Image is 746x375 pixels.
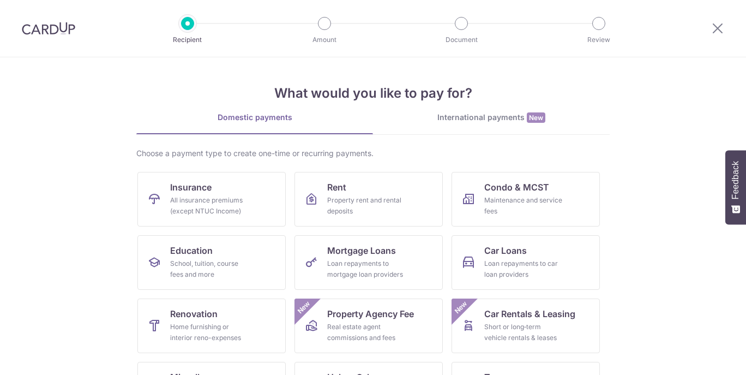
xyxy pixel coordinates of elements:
[327,258,406,280] div: Loan repayments to mortgage loan providers
[452,299,470,317] span: New
[137,299,286,353] a: RenovationHome furnishing or interior reno-expenses
[294,235,443,290] a: Mortgage LoansLoan repayments to mortgage loan providers
[484,181,549,194] span: Condo & MCST
[284,34,365,45] p: Amount
[452,172,600,227] a: Condo & MCSTMaintenance and service fees
[484,307,575,320] span: Car Rentals & Leasing
[484,322,563,343] div: Short or long‑term vehicle rentals & leases
[327,307,414,320] span: Property Agency Fee
[137,235,286,290] a: EducationSchool, tuition, course fees and more
[452,299,600,353] a: Car Rentals & LeasingShort or long‑term vehicle rentals & leasesNew
[136,84,610,103] h4: What would you like to pay for?
[327,244,396,257] span: Mortgage Loans
[452,235,600,290] a: Car LoansLoan repayments to car loan providers
[295,299,313,317] span: New
[170,258,249,280] div: School, tuition, course fees and more
[527,112,545,123] span: New
[170,322,249,343] div: Home furnishing or interior reno-expenses
[421,34,502,45] p: Document
[170,244,213,257] span: Education
[147,34,228,45] p: Recipient
[484,195,563,217] div: Maintenance and service fees
[327,195,406,217] div: Property rent and rental deposits
[558,34,639,45] p: Review
[725,150,746,224] button: Feedback - Show survey
[137,172,286,227] a: InsuranceAll insurance premiums (except NTUC Income)
[373,112,610,123] div: International payments
[136,112,373,123] div: Domestic payments
[136,148,610,159] div: Choose a payment type to create one-time or recurring payments.
[22,22,75,35] img: CardUp
[484,244,527,257] span: Car Loans
[170,195,249,217] div: All insurance premiums (except NTUC Income)
[327,181,346,194] span: Rent
[327,322,406,343] div: Real estate agent commissions and fees
[170,181,212,194] span: Insurance
[731,161,741,199] span: Feedback
[294,172,443,227] a: RentProperty rent and rental deposits
[170,307,218,320] span: Renovation
[484,258,563,280] div: Loan repayments to car loan providers
[294,299,443,353] a: Property Agency FeeReal estate agent commissions and feesNew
